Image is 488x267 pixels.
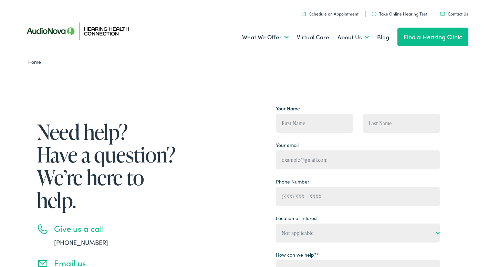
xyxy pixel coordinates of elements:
[276,187,440,206] input: (XXX) XXX - XXXX
[276,105,300,112] label: Your Name
[28,58,44,65] a: Home
[54,238,108,247] a: [PHONE_NUMBER]
[37,120,178,211] h1: Need help? Have a question? We’re here to help.
[302,11,359,17] a: Schedule an Appointment
[276,251,319,258] label: How can we help?
[372,11,427,17] a: Take Online Hearing Test
[397,28,469,46] a: Find a Hearing Clinic
[363,114,440,133] input: Last Name
[276,114,353,133] input: First Name
[372,12,376,16] img: utility icon
[276,178,309,185] label: Phone Number
[276,215,318,222] label: Location of Interest
[302,11,306,16] img: utility icon
[276,141,299,149] label: Your email
[338,24,369,50] a: About Us
[297,24,329,50] a: Virtual Care
[242,24,289,50] a: What We Offer
[54,224,178,234] h3: Give us a call
[377,24,389,50] a: Blog
[276,150,440,169] input: example@gmail.com
[440,12,445,16] img: utility icon
[440,11,468,17] a: Contact Us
